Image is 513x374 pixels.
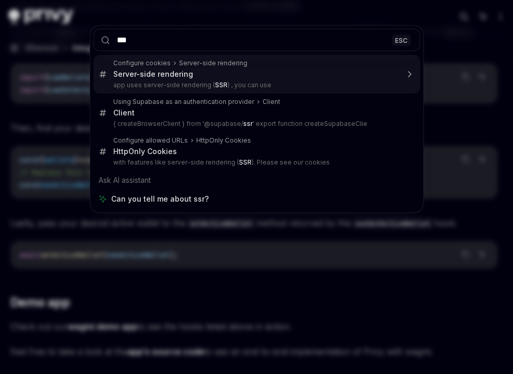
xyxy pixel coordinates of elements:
[113,147,177,156] div: HttpOnly Cookies
[113,136,188,145] div: Configure allowed URLs
[239,158,252,166] b: SSR
[196,136,251,145] div: HttpOnly Cookies
[215,81,228,89] b: SSR
[113,108,135,118] div: Client
[113,59,171,67] div: Configure cookies
[113,158,398,167] p: with features like server-side rendering ( ). Please see our cookies
[113,98,254,106] div: Using Supabase as an authentication provider
[243,120,253,127] b: ssr
[113,69,193,79] div: Server-side rendering
[93,171,420,190] div: Ask AI assistant
[113,81,398,89] p: app uses server-side rendering ( ) , you can use
[111,194,209,204] span: Can you tell me about ssr?
[179,59,247,67] div: Server-side rendering
[113,120,398,128] p: { createBrowserClient } from '@supabase/ ' export function createSupabaseClie
[263,98,280,106] div: Client
[392,34,411,45] div: ESC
